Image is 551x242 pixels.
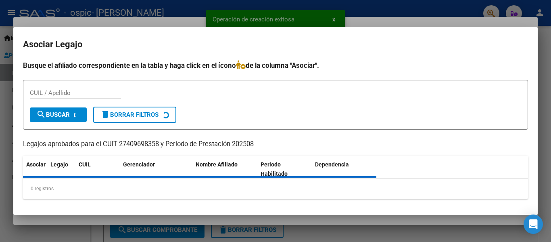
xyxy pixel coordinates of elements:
mat-icon: search [36,109,46,119]
datatable-header-cell: Periodo Habilitado [257,156,312,183]
datatable-header-cell: Gerenciador [120,156,192,183]
div: 0 registros [23,179,528,199]
button: Borrar Filtros [93,107,176,123]
span: CUIL [79,161,91,168]
datatable-header-cell: Asociar [23,156,47,183]
datatable-header-cell: Legajo [47,156,75,183]
span: Periodo Habilitado [261,161,288,177]
span: Borrar Filtros [100,111,159,118]
h4: Busque el afiliado correspondiente en la tabla y haga click en el ícono de la columna "Asociar". [23,60,528,71]
mat-icon: delete [100,109,110,119]
span: Asociar [26,161,46,168]
span: Buscar [36,111,70,118]
div: Open Intercom Messenger [524,215,543,234]
h2: Asociar Legajo [23,37,528,52]
button: Buscar [30,107,87,122]
span: Nombre Afiliado [196,161,238,168]
span: Legajo [50,161,68,168]
datatable-header-cell: CUIL [75,156,120,183]
datatable-header-cell: Dependencia [312,156,377,183]
p: Legajos aprobados para el CUIT 27409698358 y Período de Prestación 202508 [23,139,528,149]
span: Dependencia [315,161,349,168]
span: Gerenciador [123,161,155,168]
datatable-header-cell: Nombre Afiliado [192,156,257,183]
